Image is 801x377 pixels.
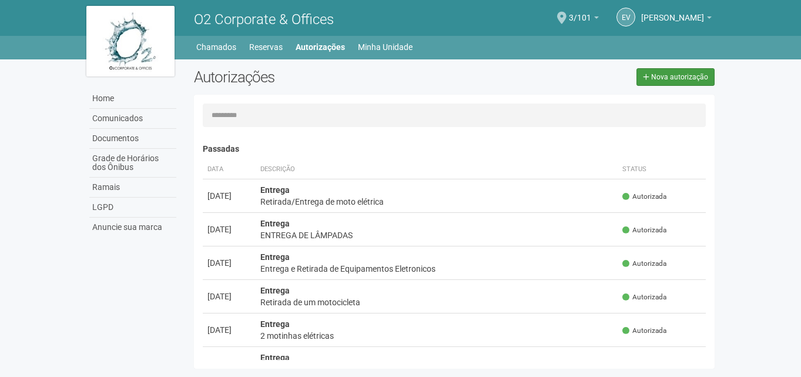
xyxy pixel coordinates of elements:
[622,292,666,302] span: Autorizada
[622,259,666,269] span: Autorizada
[641,15,712,24] a: [PERSON_NAME]
[641,2,704,22] span: Eduany Vidal
[89,198,176,218] a: LGPD
[260,263,614,275] div: Entrega e Retirada de Equipamentos Eletronicos
[89,218,176,237] a: Anuncie sua marca
[256,160,618,179] th: Descrição
[86,6,175,76] img: logo.jpg
[651,73,708,81] span: Nova autorização
[89,89,176,109] a: Home
[260,319,290,329] strong: Entrega
[260,229,614,241] div: ENTREGA DE LÂMPADAS
[622,326,666,336] span: Autorizada
[260,296,614,308] div: Retirada de um motocicleta
[358,39,413,55] a: Minha Unidade
[260,353,290,362] strong: Entrega
[89,109,176,129] a: Comunicados
[296,39,345,55] a: Autorizações
[249,39,283,55] a: Reservas
[207,257,251,269] div: [DATE]
[569,2,591,22] span: 3/101
[260,196,614,208] div: Retirada/Entrega de moto elétrica
[618,160,706,179] th: Status
[207,190,251,202] div: [DATE]
[207,223,251,235] div: [DATE]
[89,129,176,149] a: Documentos
[89,149,176,178] a: Grade de Horários dos Ônibus
[616,8,635,26] a: EV
[260,219,290,228] strong: Entrega
[622,192,666,202] span: Autorizada
[89,178,176,198] a: Ramais
[194,68,445,86] h2: Autorizações
[569,15,599,24] a: 3/101
[260,330,614,342] div: 2 motinhas elétricas
[260,286,290,295] strong: Entrega
[207,291,251,302] div: [DATE]
[260,185,290,195] strong: Entrega
[203,145,706,154] h4: Passadas
[194,11,334,28] span: O2 Corporate & Offices
[203,160,256,179] th: Data
[260,252,290,262] strong: Entrega
[636,68,715,86] a: Nova autorização
[196,39,236,55] a: Chamados
[622,225,666,235] span: Autorizada
[207,324,251,336] div: [DATE]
